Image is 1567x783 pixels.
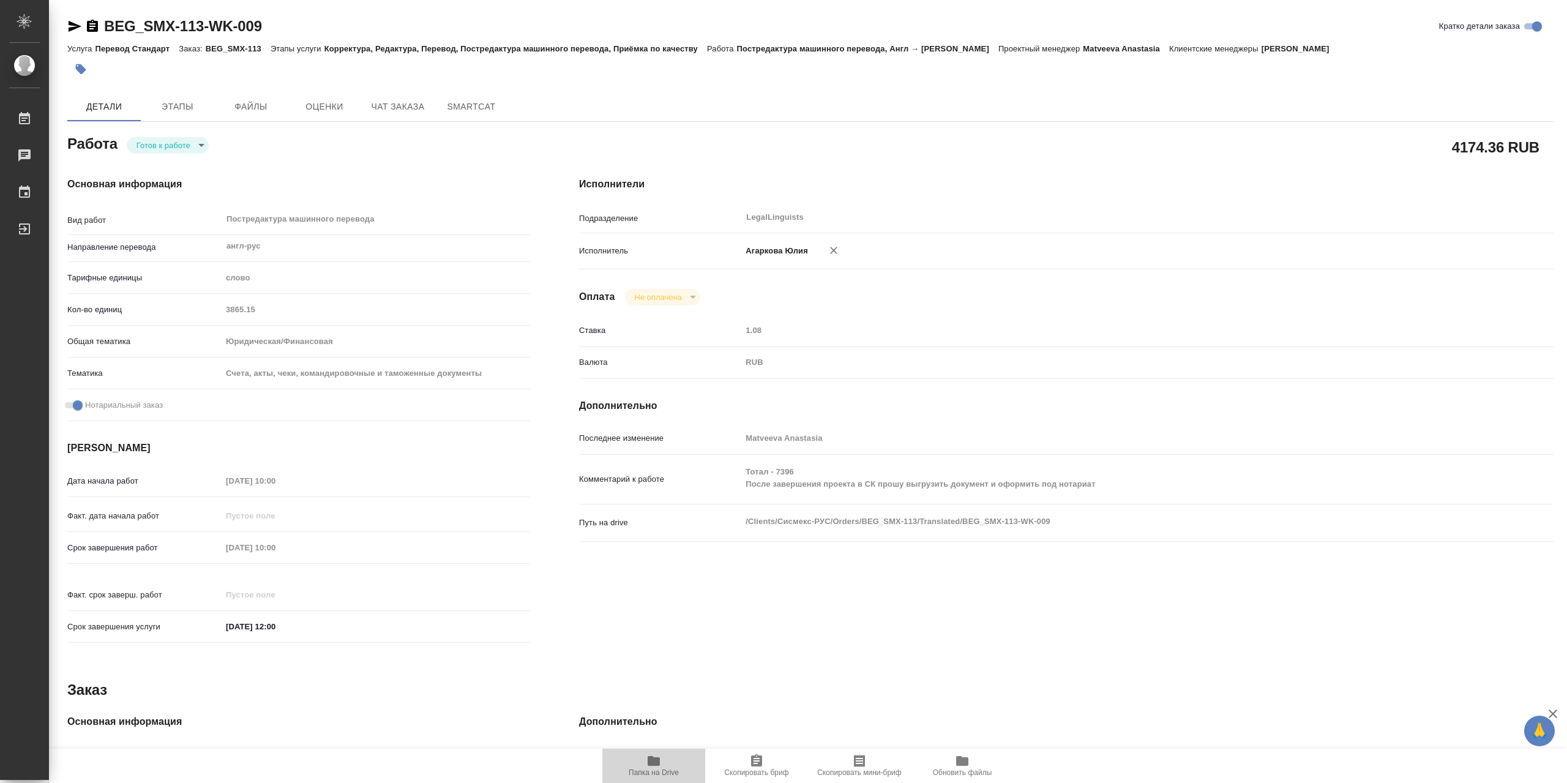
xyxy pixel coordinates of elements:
button: Скопировать мини-бриф [808,749,911,783]
span: Нотариальный заказ [85,399,163,411]
p: BEG_SMX-113 [206,44,271,53]
h4: [PERSON_NAME] [67,441,530,455]
button: Добавить тэг [67,56,94,83]
button: Обновить файлы [911,749,1014,783]
span: Детали [75,99,133,114]
p: Подразделение [579,212,741,225]
p: Срок завершения работ [67,542,222,554]
h4: Дополнительно [579,399,1554,413]
button: Готов к работе [133,140,194,151]
span: 🙏 [1529,718,1550,744]
p: Путь на drive [579,517,741,529]
p: Проектный менеджер [998,44,1083,53]
input: ✎ Введи что-нибудь [222,618,329,635]
p: Тематика [67,367,222,380]
p: Постредактура машинного перевода, Англ → [PERSON_NAME] [737,44,998,53]
span: Папка на Drive [629,768,679,777]
p: Агаркова Юлия [741,245,808,257]
span: Этапы [148,99,207,114]
p: Тарифные единицы [67,272,222,284]
h2: 4174.36 RUB [1452,137,1539,157]
p: Направление перевода [67,241,222,253]
p: Валюта [579,356,741,369]
p: Вид работ [67,214,222,227]
textarea: /Clients/Сисмекс-РУС/Orders/BEG_SMX-113/Translated/BEG_SMX-113-WK-009 [741,511,1472,532]
span: Чат заказа [368,99,427,114]
button: Скопировать ссылку для ЯМессенджера [67,19,82,34]
p: Кол-во единиц [67,304,222,316]
p: Matveeva Anastasia [1083,44,1169,53]
button: Скопировать бриф [705,749,808,783]
p: Работа [707,44,737,53]
p: Ставка [579,324,741,337]
button: Скопировать ссылку [85,19,100,34]
p: Корректура, Редактура, Перевод, Постредактура машинного перевода, Приёмка по качеству [324,44,707,53]
h4: Дополнительно [579,714,1554,729]
h4: Основная информация [67,177,530,192]
p: Заказ: [179,44,205,53]
span: Скопировать мини-бриф [817,768,901,777]
p: [PERSON_NAME] [1262,44,1339,53]
input: Пустое поле [222,507,329,525]
h4: Основная информация [67,714,530,729]
div: RUB [741,352,1472,373]
p: Комментарий к работе [579,473,741,485]
p: Последнее изменение [579,432,741,444]
input: Пустое поле [222,472,329,490]
input: Пустое поле [222,301,530,318]
input: Пустое поле [222,746,530,763]
p: Клиентские менеджеры [1169,44,1262,53]
h4: Оплата [579,290,615,304]
span: Обновить файлы [933,768,992,777]
p: Этапы услуги [271,44,324,53]
p: Перевод Стандарт [95,44,179,53]
input: Пустое поле [741,746,1472,763]
p: Дата начала работ [67,475,222,487]
input: Пустое поле [222,539,329,556]
div: Юридическая/Финансовая [222,331,530,352]
input: Пустое поле [222,586,329,604]
a: BEG_SMX-113-WK-009 [104,18,262,34]
button: Папка на Drive [602,749,705,783]
span: Кратко детали заказа [1439,20,1520,32]
span: Скопировать бриф [724,768,788,777]
span: Оценки [295,99,354,114]
h4: Исполнители [579,177,1554,192]
p: Срок завершения услуги [67,621,222,633]
div: слово [222,268,530,288]
textarea: Тотал - 7396 После завершения проекта в СК прошу выгрузить документ и оформить под нотариат [741,462,1472,495]
span: SmartCat [442,99,501,114]
p: Общая тематика [67,335,222,348]
div: Счета, акты, чеки, командировочные и таможенные документы [222,363,530,384]
p: Исполнитель [579,245,741,257]
h2: Заказ [67,680,107,700]
button: Удалить исполнителя [820,237,847,264]
p: Факт. срок заверш. работ [67,589,222,601]
h2: Работа [67,132,118,154]
p: Услуга [67,44,95,53]
input: Пустое поле [741,321,1472,339]
button: Не оплачена [631,292,686,302]
div: Готов к работе [625,289,700,305]
input: Пустое поле [741,429,1472,447]
button: 🙏 [1524,716,1555,746]
p: Факт. дата начала работ [67,510,222,522]
span: Файлы [222,99,280,114]
div: Готов к работе [127,137,209,154]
